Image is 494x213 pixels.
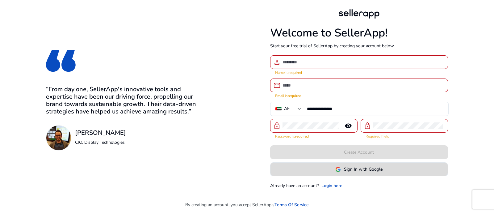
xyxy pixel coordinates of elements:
span: Sign In with Google [344,166,383,173]
strong: required [295,134,309,139]
a: Terms Of Service [274,202,309,208]
mat-icon: remove_red_eye [341,122,356,130]
span: lock [364,122,371,130]
span: email [273,82,281,89]
h1: Welcome to SellerApp! [270,26,448,40]
p: Start your free trial of SellerApp by creating your account below. [270,43,448,49]
mat-error: Name is [275,69,443,75]
a: Login here [321,182,342,189]
strong: required [288,93,301,98]
span: person [273,58,281,66]
strong: required [288,70,302,75]
button: Sign In with Google [270,162,448,176]
img: google-logo.svg [335,167,341,172]
mat-error: Email is [275,92,443,99]
mat-error: Password is [275,133,353,139]
p: Already have an account? [270,182,319,189]
h3: “From day one, SellerApp's innovative tools and expertise have been our driving force, propelling... [46,86,204,115]
span: lock [273,122,281,130]
p: CIO, Display Technologies [75,139,126,146]
h3: [PERSON_NAME] [75,129,126,137]
div: AE [284,105,290,112]
mat-error: Required Field [366,133,443,139]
